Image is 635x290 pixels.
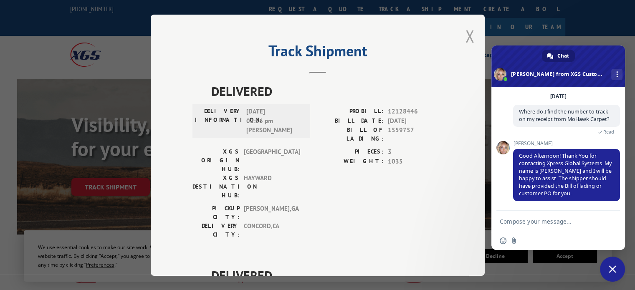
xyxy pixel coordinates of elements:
[192,204,240,222] label: PICKUP CITY:
[192,222,240,239] label: DELIVERY CITY:
[557,50,569,62] span: Chat
[192,174,240,200] label: XGS DESTINATION HUB:
[388,126,443,143] span: 1559757
[192,147,240,174] label: XGS ORIGIN HUB:
[500,218,598,225] textarea: Compose your message...
[519,152,612,197] span: Good Afternoon! Thank You for contacting Xpress Global Systems. My name is [PERSON_NAME] and I wi...
[318,156,384,166] label: WEIGHT:
[244,174,300,200] span: HAYWARD
[600,257,625,282] div: Close chat
[246,107,303,135] span: [DATE] 02:56 pm [PERSON_NAME]
[318,116,384,126] label: BILL DATE:
[388,147,443,157] span: 3
[318,126,384,143] label: BILL OF LADING:
[550,94,567,99] div: [DATE]
[388,107,443,116] span: 12128446
[244,222,300,239] span: CONCORD , CA
[511,237,517,244] span: Send a file
[519,108,609,123] span: Where do I find the number to track on my receipt from MoHawk Carpet?
[244,204,300,222] span: [PERSON_NAME] , GA
[388,116,443,126] span: [DATE]
[603,129,614,135] span: Read
[611,69,622,80] div: More channels
[192,45,443,61] h2: Track Shipment
[318,147,384,157] label: PIECES:
[244,147,300,174] span: [GEOGRAPHIC_DATA]
[211,82,443,101] span: DELIVERED
[500,237,506,244] span: Insert an emoji
[465,25,474,47] button: Close modal
[211,266,443,285] span: DELIVERED
[318,107,384,116] label: PROBILL:
[513,141,620,146] span: [PERSON_NAME]
[195,107,242,135] label: DELIVERY INFORMATION:
[388,156,443,166] span: 1035
[542,50,575,62] div: Chat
